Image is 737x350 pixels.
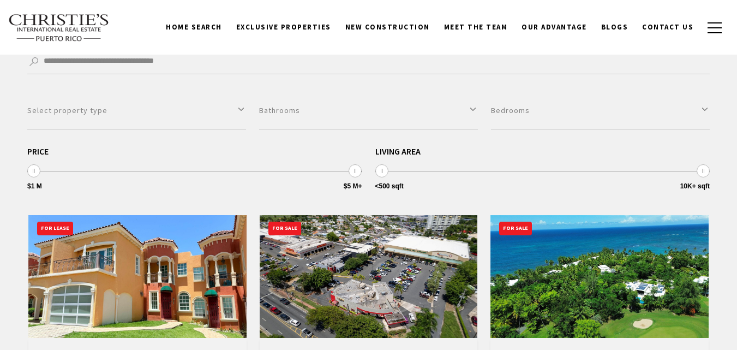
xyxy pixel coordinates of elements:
[8,14,110,42] img: Christie's International Real Estate text transparent background
[259,92,478,129] button: Bathrooms
[601,22,628,32] span: Blogs
[491,92,710,129] button: Bedrooms
[680,183,710,189] span: 10K+ sqft
[27,183,42,189] span: $1 M
[27,92,246,129] button: Select property type
[522,22,587,32] span: Our Advantage
[338,17,437,38] a: New Construction
[37,222,73,235] div: For Lease
[229,17,338,38] a: Exclusive Properties
[499,222,532,235] div: For Sale
[268,222,301,235] div: For Sale
[437,17,515,38] a: Meet the Team
[514,17,594,38] a: Our Advantage
[375,183,404,189] span: <500 sqft
[159,17,229,38] a: Home Search
[642,22,693,32] span: Contact Us
[345,22,430,32] span: New Construction
[594,17,636,38] a: Blogs
[236,22,331,32] span: Exclusive Properties
[344,183,362,189] span: $5 M+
